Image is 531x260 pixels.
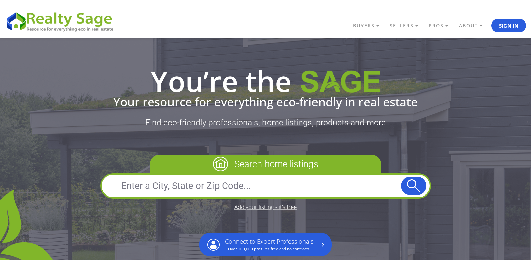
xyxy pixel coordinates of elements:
div: Connect to Expert Professionals [225,238,314,251]
div: Your resource for everything eco-friendly in real estate [5,96,526,108]
input: Enter a City, State or Zip Code... [105,178,401,194]
button: Sign In [491,19,526,32]
a: Add your listing - it’s free [234,204,297,210]
a: PROS [427,20,457,31]
a: Connect to Expert ProfessionalsOver 100,000 pros. It’s free and no contracts. [199,233,332,256]
p: Search home listings [150,155,381,173]
img: REALTY SAGE [5,10,119,32]
a: ABOUT [457,20,491,31]
a: SELLERS [388,20,427,31]
img: Realty Sage [301,70,380,95]
a: BUYERS [351,20,388,31]
small: Over 100,000 pros. It’s free and no contracts. [228,246,311,251]
h1: You’re the [5,67,526,96]
p: Find eco-friendly professionals, home listings, products and more [5,118,526,128]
